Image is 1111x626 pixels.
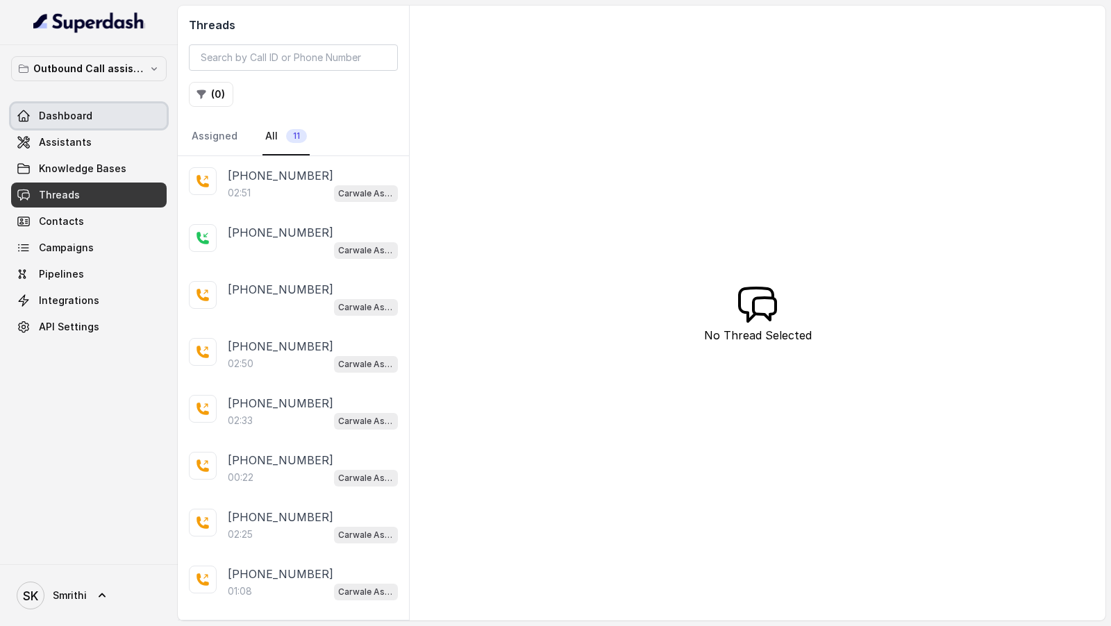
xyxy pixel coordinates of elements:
[11,262,167,287] a: Pipelines
[189,17,398,33] h2: Threads
[33,11,145,33] img: light.svg
[228,566,333,582] p: [PHONE_NUMBER]
[228,414,253,428] p: 02:33
[262,118,310,155] a: All11
[228,224,333,241] p: [PHONE_NUMBER]
[11,235,167,260] a: Campaigns
[338,414,394,428] p: Carwale Assistant
[33,60,144,77] p: Outbound Call assistant
[228,395,333,412] p: [PHONE_NUMBER]
[228,471,253,484] p: 00:22
[189,118,240,155] a: Assigned
[338,187,394,201] p: Carwale Assistant
[228,338,333,355] p: [PHONE_NUMBER]
[189,44,398,71] input: Search by Call ID or Phone Number
[228,167,333,184] p: [PHONE_NUMBER]
[338,585,394,599] p: Carwale Assistant
[228,357,253,371] p: 02:50
[704,327,812,344] p: No Thread Selected
[338,244,394,257] p: Carwale Assistant
[11,183,167,208] a: Threads
[11,56,167,81] button: Outbound Call assistant
[338,528,394,542] p: Carwale Assistant
[286,129,307,143] span: 11
[189,82,233,107] button: (0)
[11,288,167,313] a: Integrations
[228,281,333,298] p: [PHONE_NUMBER]
[338,357,394,371] p: Carwale Assistant
[11,130,167,155] a: Assistants
[338,471,394,485] p: Carwale Assistant
[228,509,333,525] p: [PHONE_NUMBER]
[11,209,167,234] a: Contacts
[11,576,167,615] a: Smrithi
[338,301,394,314] p: Carwale Assistant
[11,314,167,339] a: API Settings
[228,584,252,598] p: 01:08
[11,103,167,128] a: Dashboard
[228,452,333,468] p: [PHONE_NUMBER]
[11,156,167,181] a: Knowledge Bases
[228,527,253,541] p: 02:25
[228,186,251,200] p: 02:51
[189,118,398,155] nav: Tabs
